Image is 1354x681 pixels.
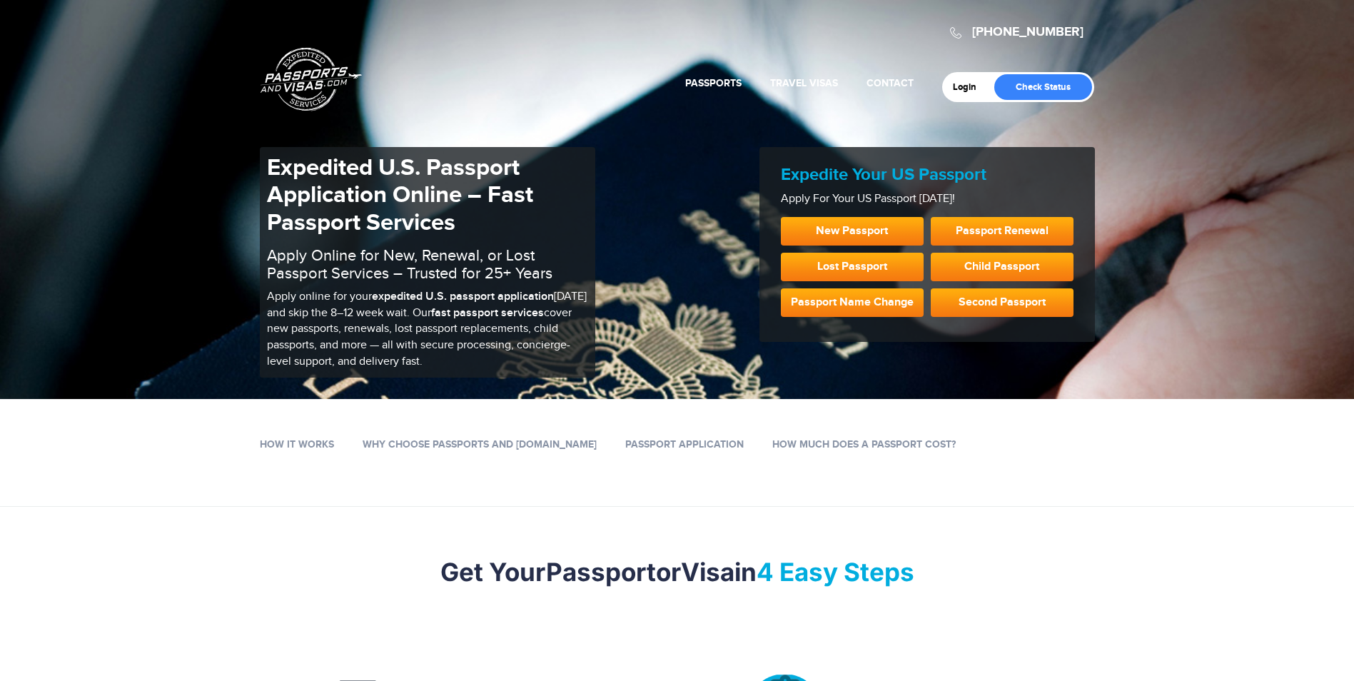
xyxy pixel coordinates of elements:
[781,165,1073,186] h2: Expedite Your US Passport
[781,288,924,317] a: Passport Name Change
[781,191,1073,208] p: Apply For Your US Passport [DATE]!
[757,557,914,587] mark: 4 Easy Steps
[267,247,588,281] h2: Apply Online for New, Renewal, or Lost Passport Services – Trusted for 25+ Years
[685,77,742,89] a: Passports
[931,217,1073,246] a: Passport Renewal
[546,557,656,587] strong: Passport
[261,47,362,111] a: Passports & [DOMAIN_NAME]
[363,438,597,450] a: Why Choose Passports and [DOMAIN_NAME]
[931,253,1073,281] a: Child Passport
[260,438,334,450] a: How it works
[267,154,588,236] h1: Expedited U.S. Passport Application Online – Fast Passport Services
[867,77,914,89] a: Contact
[953,81,986,93] a: Login
[931,288,1073,317] a: Second Passport
[781,217,924,246] a: New Passport
[372,290,554,303] b: expedited U.S. passport application
[972,24,1083,40] a: [PHONE_NUMBER]
[431,306,544,320] b: fast passport services
[994,74,1092,100] a: Check Status
[772,438,956,450] a: How Much Does a Passport Cost?
[260,557,1095,587] h2: Get Your or in
[267,289,588,370] p: Apply online for your [DATE] and skip the 8–12 week wait. Our cover new passports, renewals, lost...
[625,438,744,450] a: Passport Application
[681,557,734,587] strong: Visa
[781,253,924,281] a: Lost Passport
[770,77,838,89] a: Travel Visas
